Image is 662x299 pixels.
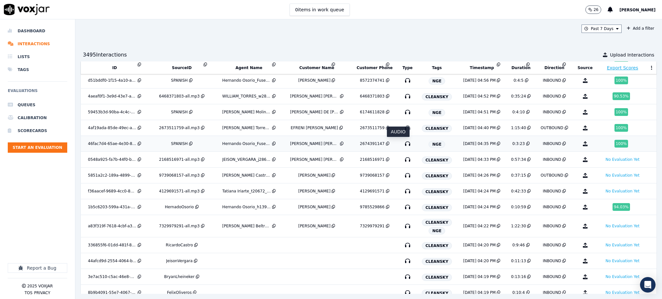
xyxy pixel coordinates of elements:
[88,141,136,146] div: 46fac7d4-65ae-4e30-8d51-aca93fbd4cd0
[222,109,271,115] div: [PERSON_NAME] Molina_Fuse3103_NGE
[298,189,331,194] div: [PERSON_NAME]
[222,157,271,162] div: JEISON_VERGARA_j28675_CLEANSKY
[603,222,642,230] button: No Evaluation Yet
[222,189,271,194] div: Tatiana Iriarte_t20672_CLEANSKY
[360,157,384,162] div: 2168516971
[8,142,67,153] button: Start an Evaluation
[429,141,445,148] span: NGE
[8,50,67,63] a: Lists
[25,290,32,295] button: TOS
[159,173,199,178] div: 9739068157-all.mp3
[357,65,392,70] button: Customer Phone
[544,65,564,70] button: Direction
[603,156,642,163] button: No Evaluation Yet
[172,65,192,70] button: SourceID
[603,52,654,58] button: Upload Interactions
[88,258,136,263] div: 44afcd9d-2554-4064-b79d-3e4b03fc51b6
[463,157,496,162] div: [DATE] 04:33 PM
[166,242,193,248] div: RicardoCastro
[171,141,187,146] div: SPANISH
[422,290,452,297] span: CLEANSKY
[463,189,496,194] div: [DATE] 04:24 PM
[511,223,526,229] div: 1:22:30
[222,204,271,210] div: Hernando Osorio_h13903_CLEANSKY
[422,258,452,265] span: CLEANSKY
[543,223,561,229] div: INBOUND
[463,274,496,279] div: [DATE] 04:19 PM
[171,78,187,83] div: SPANISH
[235,65,262,70] button: Agent Name
[614,108,628,116] div: 100 %
[8,124,67,137] a: Scorecards
[159,157,199,162] div: 2168516971-all.mp3
[8,63,67,76] li: Tags
[360,125,384,130] div: 2673511759
[614,124,628,132] div: 100 %
[8,37,67,50] a: Interactions
[298,78,331,83] div: [PERSON_NAME]
[511,258,526,263] div: 0:11:13
[88,290,136,295] div: 8b9b4091-55e7-4067-983a-ee8323319fdc
[512,242,525,248] div: 0:9:46
[8,25,67,37] li: Dashboard
[640,277,656,293] div: Open Intercom Messenger
[543,94,561,99] div: INBOUND
[222,94,271,99] div: WILLIAM_TORRES_w28518_CLEANSKY
[402,65,412,70] button: Type
[463,125,496,130] div: [DATE] 04:40 PM
[624,25,657,32] button: Add a filter
[88,78,136,83] div: d51bddf0-1f15-4a10-ac7f-f6181bbb14f6
[167,290,192,295] div: FelixOliveros
[514,78,524,83] div: 0:4:5
[543,157,561,162] div: INBOUND
[159,94,199,99] div: 6468371803-all.mp3
[614,77,628,84] div: 100 %
[603,257,642,265] button: No Evaluation Yet
[593,7,598,12] p: 26
[290,94,339,99] div: [PERSON_NAME] [PERSON_NAME]
[422,93,452,100] span: CLEANSKY
[166,258,193,263] div: JeisonVergara
[429,227,445,234] span: NGE
[8,98,67,111] a: Queues
[88,157,136,162] div: 0548a925-fa7b-44f0-bd30-aa0b2968d605
[159,125,199,130] div: 2673511759-all.mp3
[422,242,452,249] span: CLEANSKY
[165,204,194,210] div: HernadoOsorio
[511,94,526,99] div: 0:35:24
[610,52,654,58] span: Upload Interactions
[88,189,136,194] div: f36aacef-9689-4cc0-8de5-188177717cbe
[8,263,67,273] button: Report a Bug
[511,189,526,194] div: 0:42:33
[603,187,642,195] button: No Evaluation Yet
[164,274,195,279] div: BryanLheineker
[8,111,67,124] a: Calibration
[463,109,496,115] div: [DATE] 04:51 PM
[511,274,526,279] div: 0:13:16
[298,173,331,178] div: [PERSON_NAME]
[512,141,525,146] div: 0:3:23
[360,94,384,99] div: 6468371803
[27,284,53,289] p: 2025 Voxjar
[422,172,452,180] span: CLEANSKY
[298,223,331,229] div: [PERSON_NAME]
[511,125,526,130] div: 1:15:40
[360,189,384,194] div: 4129691571
[360,223,384,229] div: 7329979291
[88,109,136,115] div: 59453b3d-90ba-4c4c-8771-bc4de3fc6ee7
[360,109,384,115] div: 6174611828
[4,4,50,15] img: voxjar logo
[470,65,494,70] button: Timestamp
[422,188,452,195] span: CLEANSKY
[603,171,642,179] button: No Evaluation Yet
[614,140,628,148] div: 100 %
[511,157,526,162] div: 0:57:34
[222,141,271,146] div: Hernando Osorio_Fuse3032_NGE
[603,289,642,296] button: No Evaluation Yet
[619,6,662,14] button: [PERSON_NAME]
[619,8,656,12] span: [PERSON_NAME]
[463,242,496,248] div: [DATE] 04:20 PM
[429,77,445,85] span: NGE
[88,242,136,248] div: 336855f6-01dd-481f-81d1-5d4abbd49014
